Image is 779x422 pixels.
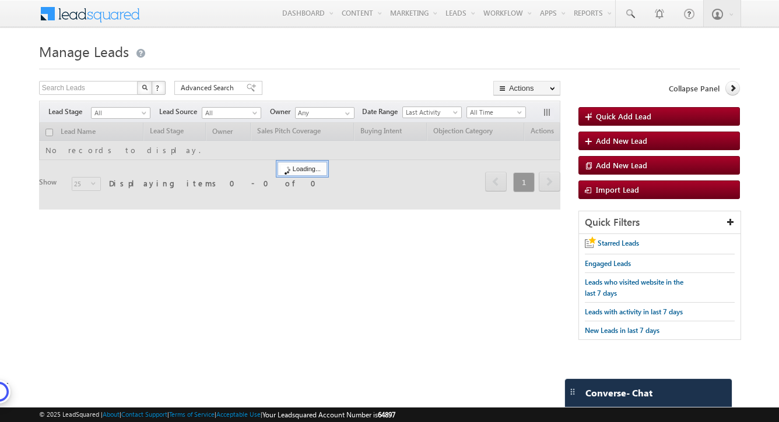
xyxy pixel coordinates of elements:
[156,83,161,93] span: ?
[39,409,395,420] span: © 2025 LeadSquared | | | | |
[202,108,258,118] span: All
[403,107,458,118] span: Last Activity
[152,81,166,95] button: ?
[121,410,167,418] a: Contact Support
[278,162,327,176] div: Loading...
[598,239,639,247] span: Starred Leads
[216,410,261,418] a: Acceptable Use
[596,185,639,194] span: Import Lead
[103,410,120,418] a: About
[91,107,150,119] a: All
[402,107,462,118] a: Last Activity
[493,81,560,95] button: Actions
[262,410,395,419] span: Your Leadsquared Account Number is
[169,410,215,418] a: Terms of Service
[39,42,129,61] span: Manage Leads
[585,326,659,335] span: New Leads in last 7 days
[568,387,577,396] img: carter-drag
[596,136,647,146] span: Add New Lead
[295,107,355,119] input: Type to Search
[378,410,395,419] span: 64897
[466,107,526,118] a: All Time
[362,107,402,117] span: Date Range
[270,107,295,117] span: Owner
[142,84,148,90] img: Search
[92,108,147,118] span: All
[467,107,522,118] span: All Time
[48,107,91,117] span: Lead Stage
[202,107,261,119] a: All
[181,83,237,93] span: Advanced Search
[159,107,202,117] span: Lead Source
[596,160,647,170] span: Add New Lead
[596,111,651,121] span: Quick Add Lead
[585,388,652,398] span: Converse - Chat
[579,211,741,234] div: Quick Filters
[669,83,720,94] span: Collapse Panel
[339,108,353,119] a: Show All Items
[585,307,683,316] span: Leads with activity in last 7 days
[585,259,631,268] span: Engaged Leads
[585,278,683,297] span: Leads who visited website in the last 7 days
